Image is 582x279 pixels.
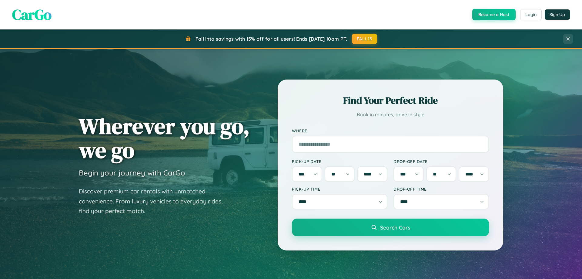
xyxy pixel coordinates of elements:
label: Pick-up Time [292,186,387,192]
label: Pick-up Date [292,159,387,164]
button: FALL15 [352,34,377,44]
label: Where [292,128,489,133]
button: Login [520,9,542,20]
span: CarGo [12,5,52,25]
label: Drop-off Time [393,186,489,192]
button: Become a Host [472,9,516,20]
button: Sign Up [545,9,570,20]
button: Search Cars [292,219,489,236]
span: Search Cars [380,224,410,231]
h1: Wherever you go, we go [79,114,250,162]
h2: Find Your Perfect Ride [292,94,489,107]
label: Drop-off Date [393,159,489,164]
span: Fall into savings with 15% off for all users! Ends [DATE] 10am PT. [196,36,347,42]
p: Book in minutes, drive in style [292,110,489,119]
p: Discover premium car rentals with unmatched convenience. From luxury vehicles to everyday rides, ... [79,186,230,216]
h3: Begin your journey with CarGo [79,168,185,177]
